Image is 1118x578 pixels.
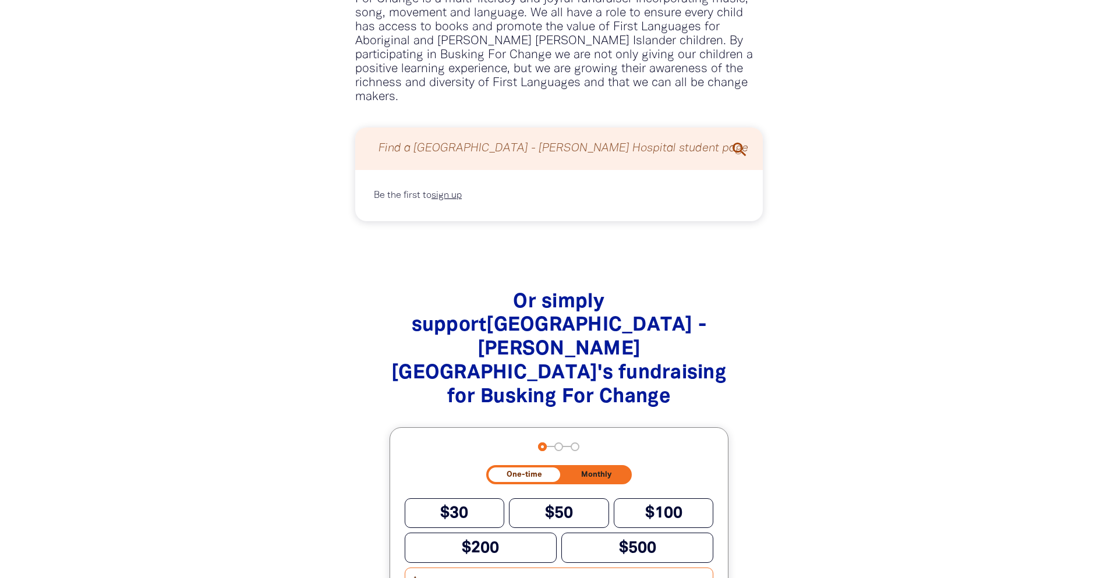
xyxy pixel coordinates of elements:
div: Be the first to [365,179,753,212]
button: Navigate to step 1 of 3 to enter your donation amount [538,442,547,451]
span: Monthly [581,471,611,478]
div: Paginated content [365,179,753,212]
button: Monthly [562,467,629,482]
button: $50 [509,498,609,528]
span: $50 [545,506,573,520]
span: $100 [645,506,682,520]
span: $500 [619,541,656,555]
span: One-time [507,471,542,478]
button: $500 [561,533,713,562]
div: Donation frequency [486,465,632,484]
a: sign up [431,192,462,200]
button: $200 [405,533,557,562]
button: One-time [489,467,561,482]
i: search [730,140,749,159]
button: $30 [405,498,505,528]
button: Navigate to step 2 of 3 to enter your details [554,442,563,451]
span: $30 [440,506,468,520]
button: Navigate to step 3 of 3 to enter your payment details [571,442,579,451]
span: Or simply support [GEOGRAPHIC_DATA] - [PERSON_NAME][GEOGRAPHIC_DATA] 's fundraising for Busking F... [391,293,727,406]
button: $100 [614,498,714,528]
span: $200 [462,541,499,555]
